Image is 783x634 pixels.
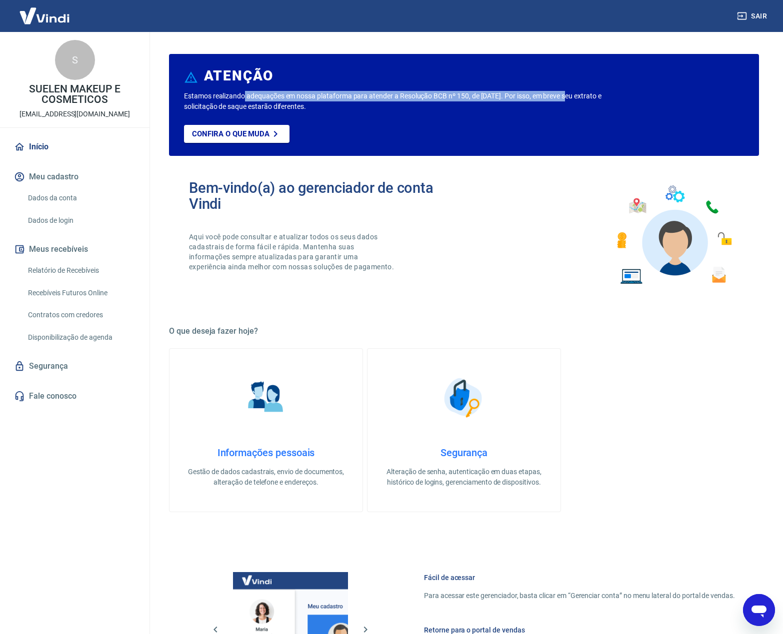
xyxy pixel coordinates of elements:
[735,7,771,25] button: Sair
[12,238,137,260] button: Meus recebíveis
[743,594,775,626] iframe: Botão para abrir a janela de mensagens
[12,166,137,188] button: Meu cadastro
[192,129,269,138] p: Confira o que muda
[24,305,137,325] a: Contratos com credores
[424,591,735,601] p: Para acessar este gerenciador, basta clicar em “Gerenciar conta” no menu lateral do portal de ven...
[189,232,396,272] p: Aqui você pode consultar e atualizar todos os seus dados cadastrais de forma fácil e rápida. Mant...
[12,355,137,377] a: Segurança
[12,136,137,158] a: Início
[184,125,289,143] a: Confira o que muda
[24,210,137,231] a: Dados de login
[241,373,291,423] img: Informações pessoais
[189,180,464,212] h2: Bem-vindo(a) ao gerenciador de conta Vindi
[439,373,489,423] img: Segurança
[204,71,273,81] h6: ATENÇÃO
[383,447,544,459] h4: Segurança
[169,326,759,336] h5: O que deseja fazer hoje?
[184,91,632,112] p: Estamos realizando adequações em nossa plataforma para atender a Resolução BCB nº 150, de [DATE]....
[608,180,739,290] img: Imagem de um avatar masculino com diversos icones exemplificando as funcionalidades do gerenciado...
[383,467,544,488] p: Alteração de senha, autenticação em duas etapas, histórico de logins, gerenciamento de dispositivos.
[169,348,363,512] a: Informações pessoaisInformações pessoaisGestão de dados cadastrais, envio de documentos, alteraçã...
[367,348,561,512] a: SegurançaSegurançaAlteração de senha, autenticação em duas etapas, histórico de logins, gerenciam...
[24,260,137,281] a: Relatório de Recebíveis
[12,0,77,31] img: Vindi
[24,327,137,348] a: Disponibilização de agenda
[424,573,735,583] h6: Fácil de acessar
[185,447,346,459] h4: Informações pessoais
[55,40,95,80] div: S
[24,283,137,303] a: Recebíveis Futuros Online
[12,385,137,407] a: Fale conosco
[185,467,346,488] p: Gestão de dados cadastrais, envio de documentos, alteração de telefone e endereços.
[24,188,137,208] a: Dados da conta
[8,84,141,105] p: SUELEN MAKEUP E COSMETICOS
[19,109,130,119] p: [EMAIL_ADDRESS][DOMAIN_NAME]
